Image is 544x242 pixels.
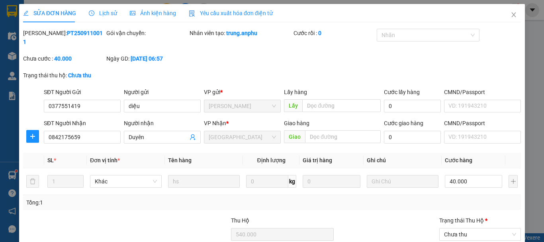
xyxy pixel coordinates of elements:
[303,175,360,188] input: 0
[364,153,442,168] th: Ghi chú
[257,157,285,163] span: Định lượng
[444,228,516,240] span: Chưa thu
[204,120,226,126] span: VP Nhận
[511,12,517,18] span: close
[189,10,195,17] img: icon
[68,72,91,79] b: Chưa thu
[302,99,381,112] input: Dọc đường
[439,216,521,225] div: Trạng thái Thu Hộ
[284,130,305,143] span: Giao
[23,29,105,46] div: [PERSON_NAME]:
[209,131,276,143] span: Đà Lạt
[106,29,188,37] div: Gói vận chuyển:
[23,54,105,63] div: Chưa cước :
[444,119,521,128] div: CMND/Passport
[226,30,257,36] b: trung.anphu
[318,30,321,36] b: 0
[284,89,307,95] span: Lấy hàng
[294,29,375,37] div: Cước rồi :
[95,175,157,187] span: Khác
[124,119,201,128] div: Người nhận
[445,157,472,163] span: Cước hàng
[130,10,176,16] span: Ảnh kiện hàng
[47,157,54,163] span: SL
[384,89,420,95] label: Cước lấy hàng
[503,4,525,26] button: Close
[284,99,302,112] span: Lấy
[384,120,423,126] label: Cước giao hàng
[384,131,441,144] input: Cước giao hàng
[26,198,211,207] div: Tổng: 1
[189,10,273,16] span: Yêu cầu xuất hóa đơn điện tử
[190,134,196,140] span: user-add
[231,217,249,224] span: Thu Hộ
[54,55,72,62] b: 40.000
[90,157,120,163] span: Đơn vị tính
[284,120,309,126] span: Giao hàng
[305,130,381,143] input: Dọc đường
[367,175,438,188] input: Ghi Chú
[209,100,276,112] span: Phan Thiết
[288,175,296,188] span: kg
[23,10,29,16] span: edit
[444,88,521,96] div: CMND/Passport
[124,88,201,96] div: Người gửi
[384,100,441,112] input: Cước lấy hàng
[131,55,163,62] b: [DATE] 06:57
[168,175,240,188] input: VD: Bàn, Ghế
[23,10,76,16] span: SỬA ĐƠN HÀNG
[44,119,121,128] div: SĐT Người Nhận
[44,88,121,96] div: SĐT Người Gửi
[89,10,94,16] span: clock-circle
[509,175,518,188] button: plus
[168,157,192,163] span: Tên hàng
[106,54,188,63] div: Ngày GD:
[130,10,135,16] span: picture
[26,130,39,143] button: plus
[303,157,332,163] span: Giá trị hàng
[23,71,125,80] div: Trạng thái thu hộ:
[27,133,39,140] span: plus
[89,10,117,16] span: Lịch sử
[190,29,292,37] div: Nhân viên tạo:
[204,88,281,96] div: VP gửi
[26,175,39,188] button: delete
